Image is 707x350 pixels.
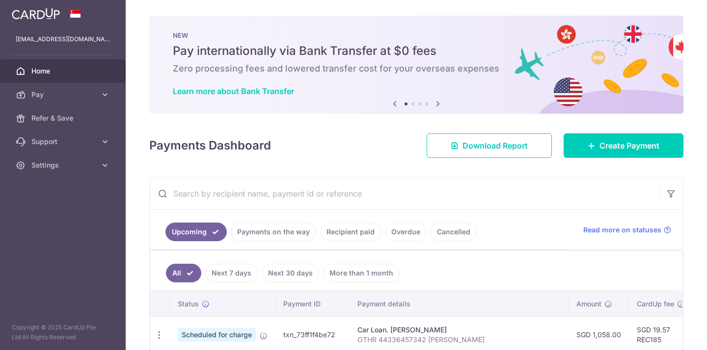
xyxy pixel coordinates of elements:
span: Create Payment [599,140,659,151]
a: All [166,264,201,282]
p: NEW [173,31,660,39]
img: Bank transfer banner [149,16,683,114]
a: Next 30 days [262,264,319,282]
span: Support [31,137,96,147]
input: Search by recipient name, payment id or reference [150,178,659,209]
span: Status [178,299,199,309]
a: Download Report [427,133,552,158]
span: Settings [31,160,96,170]
h6: Zero processing fees and lowered transfer cost for your overseas expenses [173,63,660,75]
p: [EMAIL_ADDRESS][DOMAIN_NAME] [16,34,110,44]
span: Home [31,66,96,76]
a: Payments on the way [231,223,316,241]
a: Overdue [385,223,427,241]
span: Read more on statuses [583,225,661,235]
span: Refer & Save [31,113,96,123]
p: OTHR 44336457342 [PERSON_NAME] [357,335,561,345]
span: Amount [576,299,601,309]
span: Pay [31,90,96,100]
span: Download Report [462,140,528,151]
a: More than 1 month [323,264,400,282]
a: Next 7 days [205,264,258,282]
h4: Payments Dashboard [149,137,271,154]
th: Payment details [350,291,569,317]
a: Learn more about Bank Transfer [173,86,294,96]
span: CardUp fee [637,299,674,309]
a: Recipient paid [320,223,381,241]
h5: Pay internationally via Bank Transfer at $0 fees [173,43,660,59]
a: Read more on statuses [583,225,671,235]
a: Create Payment [564,133,683,158]
th: Payment ID [275,291,350,317]
a: Upcoming [165,223,227,241]
span: Scheduled for charge [178,328,256,342]
img: CardUp [12,8,60,20]
a: Cancelled [431,223,477,241]
div: Car Loan. [PERSON_NAME] [357,325,561,335]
